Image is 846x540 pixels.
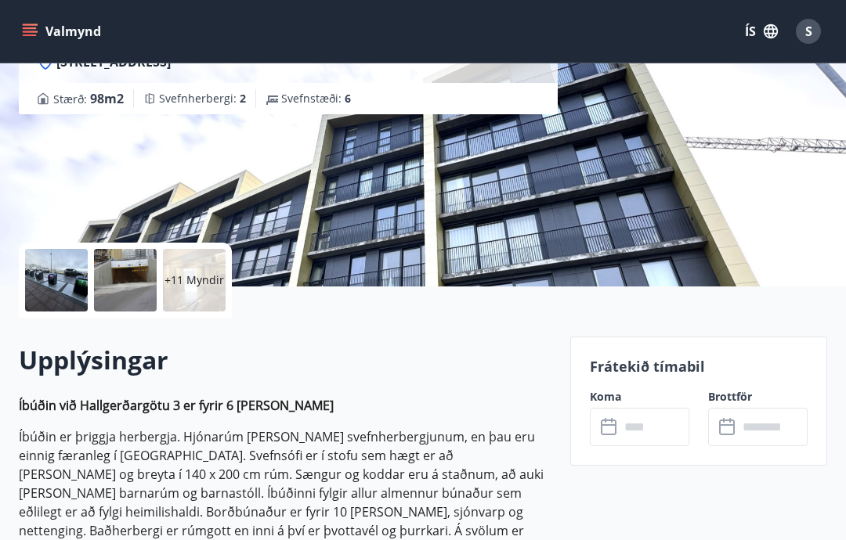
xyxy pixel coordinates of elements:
span: Svefnherbergi : [159,91,246,106]
span: S [805,23,812,40]
span: 6 [345,91,351,106]
button: menu [19,17,107,45]
span: Stærð : [53,89,124,108]
h2: Upplýsingar [19,343,551,377]
p: Frátekið tímabil [590,356,808,376]
button: S [790,13,827,50]
span: Svefnstæði : [281,91,351,106]
button: ÍS [736,17,786,45]
span: 98 m2 [90,90,124,107]
label: Brottför [708,389,808,405]
span: 2 [240,91,246,106]
strong: Íbúðin við Hallgerðargötu 3 er fyrir 6 [PERSON_NAME] [19,397,334,414]
label: Koma [590,389,689,405]
p: +11 Myndir [164,272,224,288]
